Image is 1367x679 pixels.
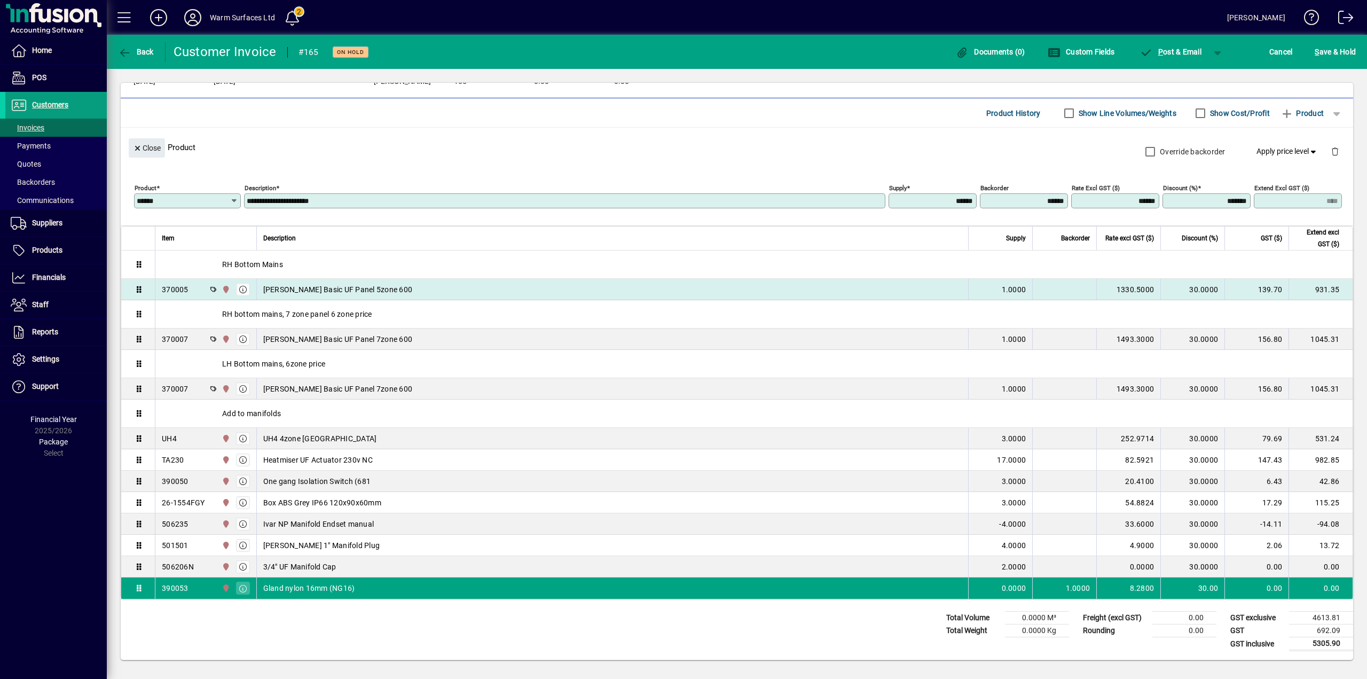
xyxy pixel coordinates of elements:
span: 3.0000 [1002,433,1026,444]
mat-label: Product [135,184,156,192]
td: 30.0000 [1160,449,1224,471]
span: Customers [32,100,68,109]
span: 4.0000 [1002,540,1026,551]
td: 1045.31 [1289,329,1353,350]
span: Heatmiser UF Actuator 230v NC [263,455,373,465]
td: 156.80 [1224,378,1289,400]
span: Description [263,232,296,244]
td: 2.06 [1224,535,1289,556]
td: 0.00 [1152,625,1216,637]
label: Show Cost/Profit [1208,108,1270,119]
span: -4.0000 [999,519,1026,529]
td: Total Weight [941,625,1005,637]
span: Documents (0) [956,48,1025,56]
td: 30.0000 [1160,428,1224,449]
span: 3/4" UF Manifold Cap [263,561,336,572]
td: Rounding [1078,625,1152,637]
a: Communications [5,191,107,209]
td: GST inclusive [1225,637,1289,651]
div: 501501 [162,540,188,551]
span: [PERSON_NAME] 1" Manifold Plug [263,540,380,551]
td: 139.70 [1224,279,1289,300]
div: 506206N [162,561,194,572]
div: 33.6000 [1103,519,1154,529]
span: Financials [32,273,66,282]
button: Delete [1322,138,1348,164]
span: Suppliers [32,218,62,227]
a: Payments [5,137,107,155]
span: Pukekohe [219,284,231,295]
mat-label: Backorder [980,184,1009,192]
div: 390053 [162,583,188,594]
td: 30.0000 [1160,492,1224,513]
td: 0.0000 Kg [1005,625,1069,637]
span: POS [32,73,46,82]
div: 82.5921 [1103,455,1154,465]
td: 6.43 [1224,471,1289,492]
div: 370007 [162,334,188,345]
td: 147.43 [1224,449,1289,471]
span: Item [162,232,175,244]
span: Settings [32,355,59,363]
td: 156.80 [1224,329,1289,350]
app-page-header-button: Delete [1322,146,1348,156]
td: 13.72 [1289,535,1353,556]
button: Profile [176,8,210,27]
span: Communications [11,196,74,205]
span: Pukekohe [219,582,231,594]
div: 1493.3000 [1103,334,1154,345]
a: Settings [5,346,107,373]
a: Financials [5,264,107,291]
span: 2.0000 [1002,561,1026,572]
span: Pukekohe [219,518,231,530]
a: Invoices [5,119,107,137]
td: 0.00 [1224,556,1289,577]
button: Cancel [1267,42,1295,61]
td: 30.0000 [1160,378,1224,400]
td: 5305.90 [1289,637,1353,651]
span: Apply price level [1256,146,1318,157]
span: Home [32,46,52,54]
a: Products [5,237,107,264]
span: Support [32,382,59,391]
td: 42.86 [1289,471,1353,492]
mat-label: Extend excl GST ($) [1254,184,1309,192]
td: 0.0000 M³ [1005,612,1069,625]
span: Product [1280,105,1324,122]
div: 1330.5000 [1103,284,1154,295]
span: Extend excl GST ($) [1295,227,1339,250]
span: On hold [337,49,364,56]
span: Rate excl GST ($) [1105,232,1154,244]
span: Backorders [11,178,55,186]
span: 1.0000 [1002,334,1026,345]
div: 26-1554FGY [162,497,205,508]
td: 30.0000 [1160,471,1224,492]
div: 8.2800 [1103,583,1154,594]
div: RH bottom mains, 7 zone panel 6 zone price [155,300,1353,328]
a: Support [5,373,107,400]
span: Backorder [1061,232,1090,244]
span: Staff [32,300,49,309]
div: 4.9000 [1103,540,1154,551]
button: Custom Fields [1045,42,1118,61]
div: 20.4100 [1103,476,1154,487]
span: 1.0000 [1002,284,1026,295]
div: TA230 [162,455,184,465]
td: 0.00 [1289,556,1353,577]
span: 1.0000 [1066,583,1090,594]
td: 17.29 [1224,492,1289,513]
span: ave & Hold [1315,43,1356,60]
div: #165 [298,44,319,61]
a: Quotes [5,155,107,173]
span: Pukekohe [219,475,231,487]
span: Back [118,48,154,56]
a: Home [5,37,107,64]
button: Product [1275,104,1329,123]
span: Pukekohe [219,561,231,573]
a: Suppliers [5,210,107,237]
a: Logout [1330,2,1354,37]
mat-label: Description [245,184,276,192]
span: ost & Email [1140,48,1201,56]
a: Reports [5,319,107,346]
span: Pukekohe [219,540,231,551]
